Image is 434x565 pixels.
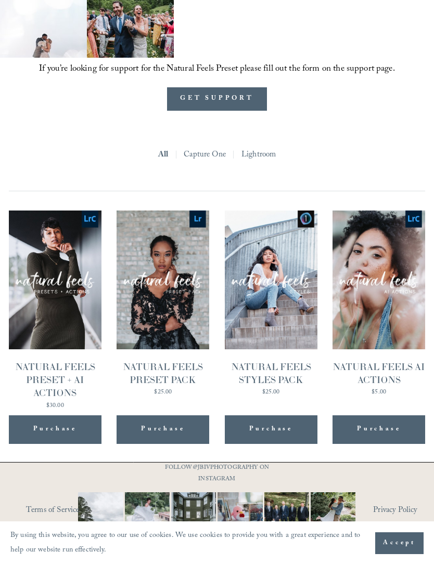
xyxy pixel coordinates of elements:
img: This has got to be one of the cutest detail shots I've ever taken for a wedding! 📷 @thewoobles #I... [207,492,274,537]
div: $30.00 [9,403,101,409]
span: Purchase [249,423,293,436]
p: FOLLOW @JBIVPHOTOGRAPHY ON INSTAGRAM [165,463,269,485]
button: Purchase [117,415,209,444]
span: Accept [383,538,416,548]
a: All [158,148,168,163]
img: Wideshots aren't just &quot;nice to have,&quot; they're a wedding day essential! 🙌 #Wideshotwedne... [164,492,222,537]
a: NATURAL FEELS STYLES PACK [225,211,317,398]
img: NATURAL FEELS PRESET PACK [117,211,209,349]
a: NATURAL FEELS AI ACTIONS [333,211,425,398]
button: Purchase [225,415,317,444]
button: Accept [375,532,424,554]
a: Lightroom [241,148,276,163]
img: NATURAL FEELS PRESET + AI ACTIONS [9,211,101,349]
div: NATURAL FEELS PRESET + AI ACTIONS [9,360,101,400]
img: It&rsquo;s that time of year where weddings and engagements pick up and I get the joy of capturin... [311,485,355,545]
span: | [175,148,177,163]
a: NATURAL FEELS PRESET PACK [117,211,209,398]
img: Happy #InternationalDogDay to all the pups who have made wedding days, engagement sessions, and p... [253,492,320,537]
span: Purchase [141,423,185,436]
div: NATURAL FEELS STYLES PACK [225,360,317,386]
div: NATURAL FEELS PRESET PACK [117,360,209,386]
img: NATURAL FEELS AI ACTIONS [333,211,425,349]
a: GET SUPPORT [167,87,267,111]
div: $25.00 [117,389,209,396]
span: If you’re looking for support for the Natural Feels Preset please fill out the form on the suppor... [39,62,395,77]
a: Terms of Service [26,503,95,519]
img: Not every photo needs to be perfectly still, sometimes the best ones are the ones that feel like ... [113,492,181,537]
img: Definitely, not your typical #WideShotWednesday moment. It&rsquo;s all about the suits, the smile... [67,492,134,537]
span: | [232,148,235,163]
img: NATURAL FEELS STYLES PACK [225,211,317,349]
div: $5.00 [333,389,425,396]
a: Privacy Policy [373,503,425,519]
span: Purchase [33,423,77,436]
a: Capture One [184,148,226,163]
button: Purchase [333,415,425,444]
button: Purchase [9,415,101,444]
div: $25.00 [225,389,317,396]
div: NATURAL FEELS AI ACTIONS [333,360,425,386]
span: Purchase [357,423,401,436]
a: NATURAL FEELS PRESET + AI ACTIONS [9,211,101,411]
p: By using this website, you agree to our use of cookies. We use cookies to provide you with a grea... [10,529,365,558]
